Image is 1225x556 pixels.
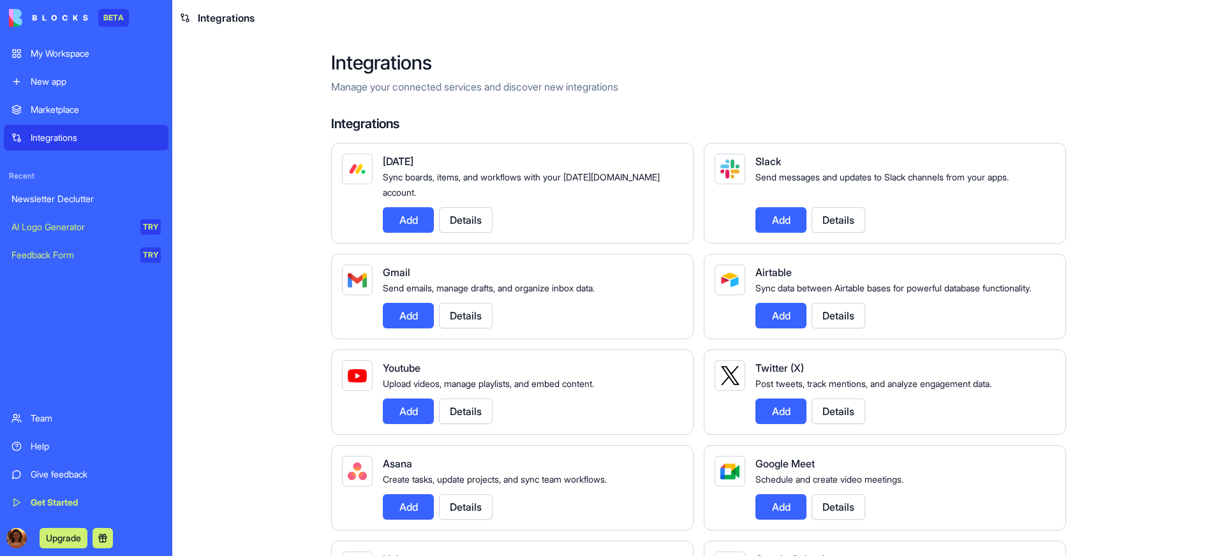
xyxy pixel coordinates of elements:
div: Get Started [31,496,161,509]
div: Newsletter Declutter [11,193,161,205]
span: Youtube [383,362,420,374]
div: New app [31,75,161,88]
button: Add [755,303,806,328]
button: Add [755,494,806,520]
button: Details [812,207,865,233]
img: ACg8ocJRwojqz00pnnfns0LB01dDrOnr9aXUQLsdlbTLH2_mWpJsLlAlkQ=s96-c [6,528,27,548]
button: Details [812,399,865,424]
span: Recent [4,171,168,181]
span: Schedule and create video meetings. [755,474,903,485]
button: Details [439,399,493,424]
a: Upgrade [40,531,87,544]
p: Manage your connected services and discover new integrations [331,79,1066,94]
button: Details [812,303,865,328]
span: Slack [755,155,781,168]
div: BETA [98,9,129,27]
div: My Workspace [31,47,161,60]
button: Add [755,207,806,233]
a: My Workspace [4,41,168,66]
h4: Integrations [331,115,1066,133]
span: Asana [383,457,412,470]
a: AI Logo GeneratorTRY [4,214,168,240]
button: Add [383,303,434,328]
a: Marketplace [4,97,168,122]
h2: Integrations [331,51,1066,74]
div: Feedback Form [11,249,131,261]
span: Integrations [198,10,255,26]
a: Get Started [4,490,168,515]
span: Sync data between Airtable bases for powerful database functionality. [755,282,1031,293]
div: TRY [140,219,161,235]
button: Upgrade [40,528,87,548]
a: BETA [9,9,129,27]
span: Send emails, manage drafts, and organize inbox data. [383,282,595,293]
span: Send messages and updates to Slack channels from your apps. [755,172,1009,182]
div: TRY [140,247,161,263]
a: Integrations [4,125,168,150]
div: AI Logo Generator [11,221,131,233]
button: Add [383,399,434,424]
img: logo [9,9,88,27]
a: New app [4,69,168,94]
button: Add [383,207,434,233]
span: Airtable [755,266,792,279]
span: Sync boards, items, and workflows with your [DATE][DOMAIN_NAME] account. [383,172,660,198]
a: Newsletter Declutter [4,186,168,212]
div: Team [31,412,161,425]
div: Give feedback [31,468,161,481]
button: Details [812,494,865,520]
a: Help [4,434,168,459]
button: Details [439,494,493,520]
span: Upload videos, manage playlists, and embed content. [383,378,594,389]
span: Twitter (X) [755,362,804,374]
span: Gmail [383,266,410,279]
button: Add [755,399,806,424]
button: Details [439,207,493,233]
button: Details [439,303,493,328]
a: Team [4,406,168,431]
a: Give feedback [4,462,168,487]
button: Add [383,494,434,520]
a: Feedback FormTRY [4,242,168,268]
div: Help [31,440,161,453]
div: Integrations [31,131,161,144]
span: Google Meet [755,457,815,470]
div: Marketplace [31,103,161,116]
span: Post tweets, track mentions, and analyze engagement data. [755,378,991,389]
span: [DATE] [383,155,413,168]
span: Create tasks, update projects, and sync team workflows. [383,474,607,485]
